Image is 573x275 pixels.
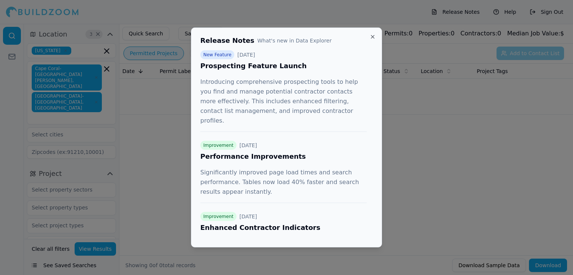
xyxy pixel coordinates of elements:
[200,151,367,162] h3: Performance Improvements
[239,213,257,220] span: [DATE]
[200,141,237,150] span: Improvement
[200,37,254,44] span: Release Notes
[200,61,367,71] h3: Prospecting Feature Launch
[237,51,255,59] span: [DATE]
[200,50,234,59] span: New Feature
[200,168,367,197] p: Significantly improved page load times and search performance. Tables now load 40% faster and sea...
[257,37,332,44] span: What's new in Data Explorer
[239,142,257,149] span: [DATE]
[200,222,367,233] h3: Enhanced Contractor Indicators
[200,77,367,126] p: Introducing comprehensive prospecting tools to help you find and manage potential contractor cont...
[200,212,237,221] span: Improvement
